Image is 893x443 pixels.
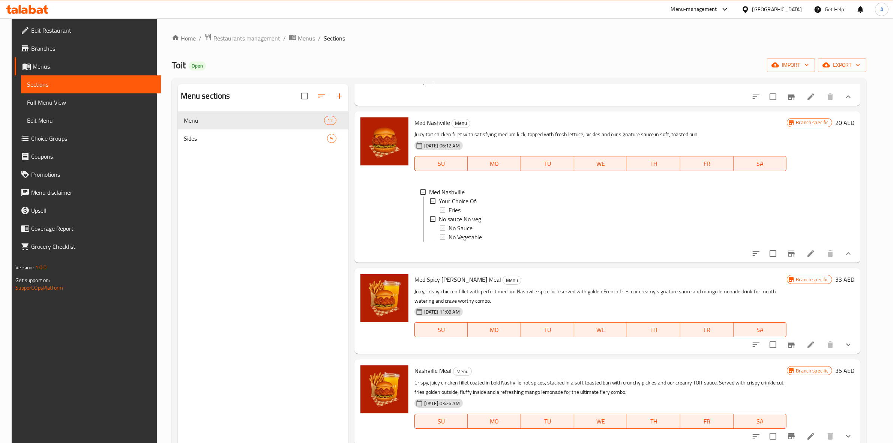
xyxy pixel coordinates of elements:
[471,416,518,427] span: MO
[574,156,627,171] button: WE
[414,287,787,306] p: Juicy, crispy chicken fillet with perfect medium Nashville spice kick served with golden French f...
[844,432,853,441] svg: Show Choices
[15,39,161,57] a: Branches
[844,92,853,101] svg: Show Choices
[577,158,624,169] span: WE
[178,108,348,150] nav: Menu sections
[734,156,787,171] button: SA
[21,75,161,93] a: Sections
[31,242,155,251] span: Grocery Checklist
[172,57,186,74] span: Toit
[184,116,324,125] span: Menu
[178,111,348,129] div: Menu12
[835,274,854,285] h6: 33 AED
[671,5,717,14] div: Menu-management
[360,365,408,413] img: Nashville Meal
[439,197,477,206] span: Your Choice Of:
[471,324,518,335] span: MO
[414,322,468,337] button: SU
[330,87,348,105] button: Add section
[15,201,161,219] a: Upsell
[821,88,839,106] button: delete
[35,263,47,272] span: 1.0.0
[178,129,348,147] div: Sides9
[752,5,802,14] div: [GEOGRAPHIC_DATA]
[15,263,34,272] span: Version:
[27,80,155,89] span: Sections
[449,224,473,233] span: No Sauce
[414,117,450,128] span: Med Nashville
[630,416,677,427] span: TH
[189,63,206,69] span: Open
[524,416,571,427] span: TU
[429,188,465,197] span: Med Nashville
[471,158,518,169] span: MO
[418,324,465,335] span: SU
[627,414,680,429] button: TH
[31,26,155,35] span: Edit Restaurant
[806,92,815,101] a: Edit menu item
[835,365,854,376] h6: 35 AED
[324,117,336,124] span: 12
[630,324,677,335] span: TH
[680,414,734,429] button: FR
[312,87,330,105] span: Sort sections
[765,337,781,353] span: Select to update
[15,183,161,201] a: Menu disclaimer
[627,322,680,337] button: TH
[421,400,463,407] span: [DATE] 03:26 AM
[880,5,883,14] span: A
[204,33,280,43] a: Restaurants management
[297,88,312,104] span: Select all sections
[577,416,624,427] span: WE
[324,34,345,43] span: Sections
[31,134,155,143] span: Choice Groups
[630,158,677,169] span: TH
[747,88,765,106] button: sort-choices
[327,135,336,142] span: 9
[844,340,853,349] svg: Show Choices
[844,249,853,258] svg: Show Choices
[793,276,832,283] span: Branch specific
[521,322,574,337] button: TU
[747,336,765,354] button: sort-choices
[782,245,800,263] button: Branch-specific-item
[414,130,787,139] p: Juicy toit chicken fillet with satisfying medium kick, topped with fresh lettuce, pickles and our...
[298,34,315,43] span: Menus
[449,206,461,215] span: Fries
[734,414,787,429] button: SA
[31,224,155,233] span: Coverage Report
[184,134,327,143] span: Sides
[468,414,521,429] button: MO
[524,158,571,169] span: TU
[31,188,155,197] span: Menu disclaimer
[418,158,465,169] span: SU
[27,116,155,125] span: Edit Menu
[627,156,680,171] button: TH
[683,158,731,169] span: FR
[782,88,800,106] button: Branch-specific-item
[21,111,161,129] a: Edit Menu
[283,34,286,43] li: /
[806,249,815,258] a: Edit menu item
[824,60,860,70] span: export
[15,129,161,147] a: Choice Groups
[15,147,161,165] a: Coupons
[33,62,155,71] span: Menus
[15,219,161,237] a: Coverage Report
[737,416,784,427] span: SA
[793,119,832,126] span: Branch specific
[680,156,734,171] button: FR
[172,33,866,43] nav: breadcrumb
[680,322,734,337] button: FR
[360,274,408,322] img: Med Spicy Nash Meal
[773,60,809,70] span: import
[15,57,161,75] a: Menus
[839,88,857,106] button: show more
[835,117,854,128] h6: 20 AED
[683,416,731,427] span: FR
[821,245,839,263] button: delete
[414,365,452,376] span: Nashville Meal
[577,324,624,335] span: WE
